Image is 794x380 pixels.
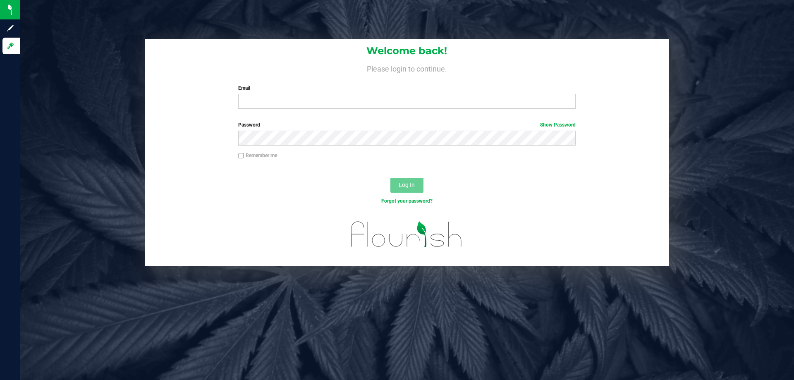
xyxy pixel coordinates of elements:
[390,178,423,193] button: Log In
[145,63,669,73] h4: Please login to continue.
[238,84,575,92] label: Email
[540,122,576,128] a: Show Password
[238,122,260,128] span: Password
[145,45,669,56] h1: Welcome back!
[238,152,277,159] label: Remember me
[6,42,14,50] inline-svg: Log in
[238,153,244,159] input: Remember me
[399,182,415,188] span: Log In
[6,24,14,32] inline-svg: Sign up
[381,198,433,204] a: Forgot your password?
[341,213,472,256] img: flourish_logo.svg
